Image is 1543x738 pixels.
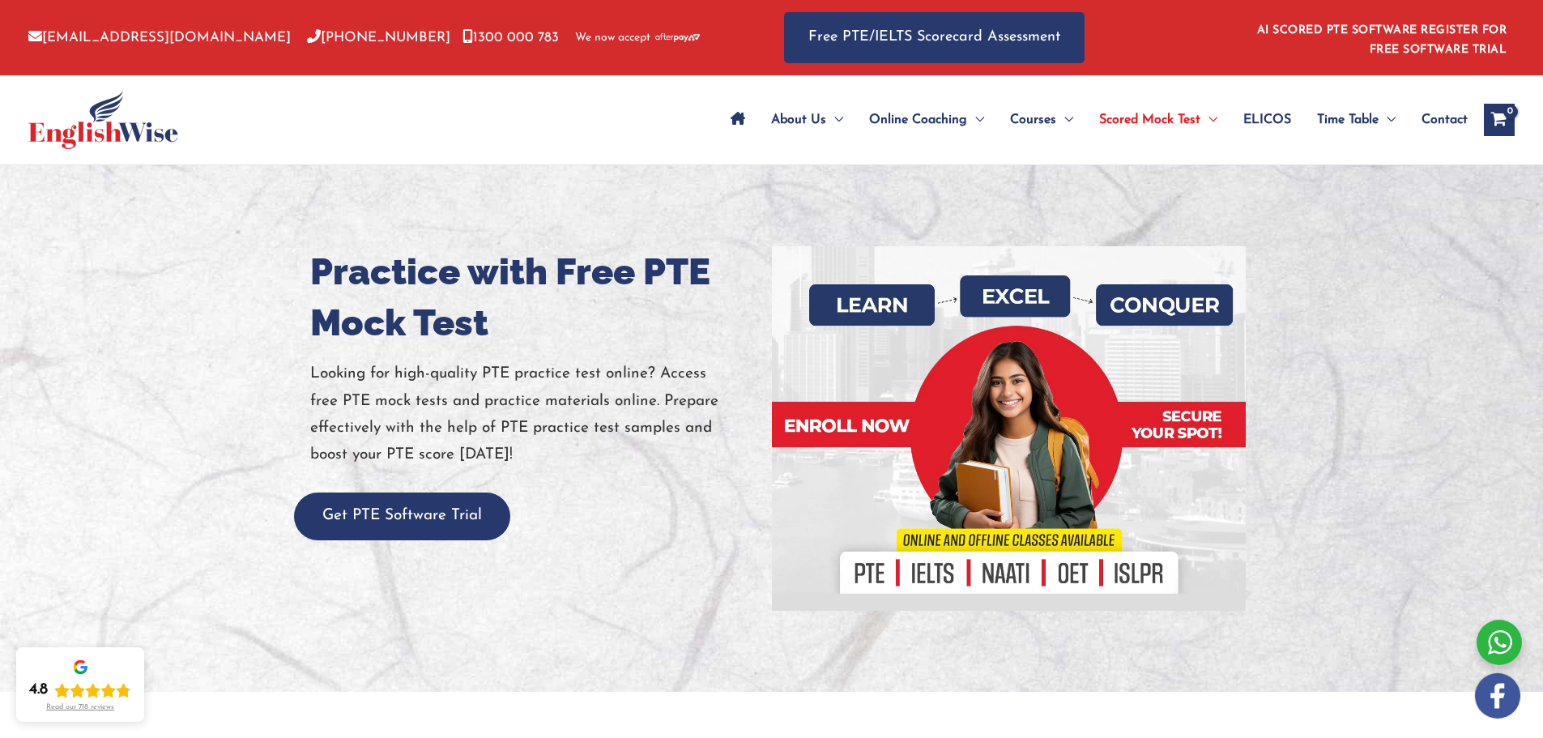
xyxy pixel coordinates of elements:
a: CoursesMenu Toggle [997,92,1086,148]
a: ELICOS [1230,92,1304,148]
span: Scored Mock Test [1099,92,1200,148]
span: We now accept [575,30,650,46]
a: [PHONE_NUMBER] [307,31,450,45]
img: Afterpay-Logo [655,33,700,42]
span: Contact [1422,92,1468,148]
a: Scored Mock TestMenu Toggle [1086,92,1230,148]
a: Free PTE/IELTS Scorecard Assessment [784,12,1085,63]
span: Courses [1010,92,1056,148]
a: Time TableMenu Toggle [1304,92,1409,148]
button: Get PTE Software Trial [294,493,510,540]
div: Read our 718 reviews [46,703,114,712]
span: Menu Toggle [1056,92,1073,148]
img: white-facebook.png [1475,673,1520,719]
span: ELICOS [1243,92,1291,148]
span: Menu Toggle [826,92,843,148]
span: Menu Toggle [967,92,984,148]
span: Online Coaching [869,92,967,148]
a: Get PTE Software Trial [294,508,510,523]
a: Online CoachingMenu Toggle [856,92,997,148]
a: [EMAIL_ADDRESS][DOMAIN_NAME] [28,31,291,45]
a: 1300 000 783 [462,31,559,45]
h1: Practice with Free PTE Mock Test [310,246,760,348]
p: Looking for high-quality PTE practice test online? Access free PTE mock tests and practice materi... [310,360,760,468]
aside: Header Widget 1 [1247,11,1515,64]
nav: Site Navigation: Main Menu [718,92,1468,148]
a: AI SCORED PTE SOFTWARE REGISTER FOR FREE SOFTWARE TRIAL [1257,24,1507,56]
a: Contact [1409,92,1468,148]
span: Menu Toggle [1200,92,1217,148]
img: cropped-ew-logo [28,91,178,149]
span: Time Table [1317,92,1379,148]
span: About Us [771,92,826,148]
a: View Shopping Cart, empty [1484,104,1515,136]
span: Menu Toggle [1379,92,1396,148]
div: Rating: 4.8 out of 5 [29,680,131,700]
a: About UsMenu Toggle [758,92,856,148]
div: 4.8 [29,680,48,700]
